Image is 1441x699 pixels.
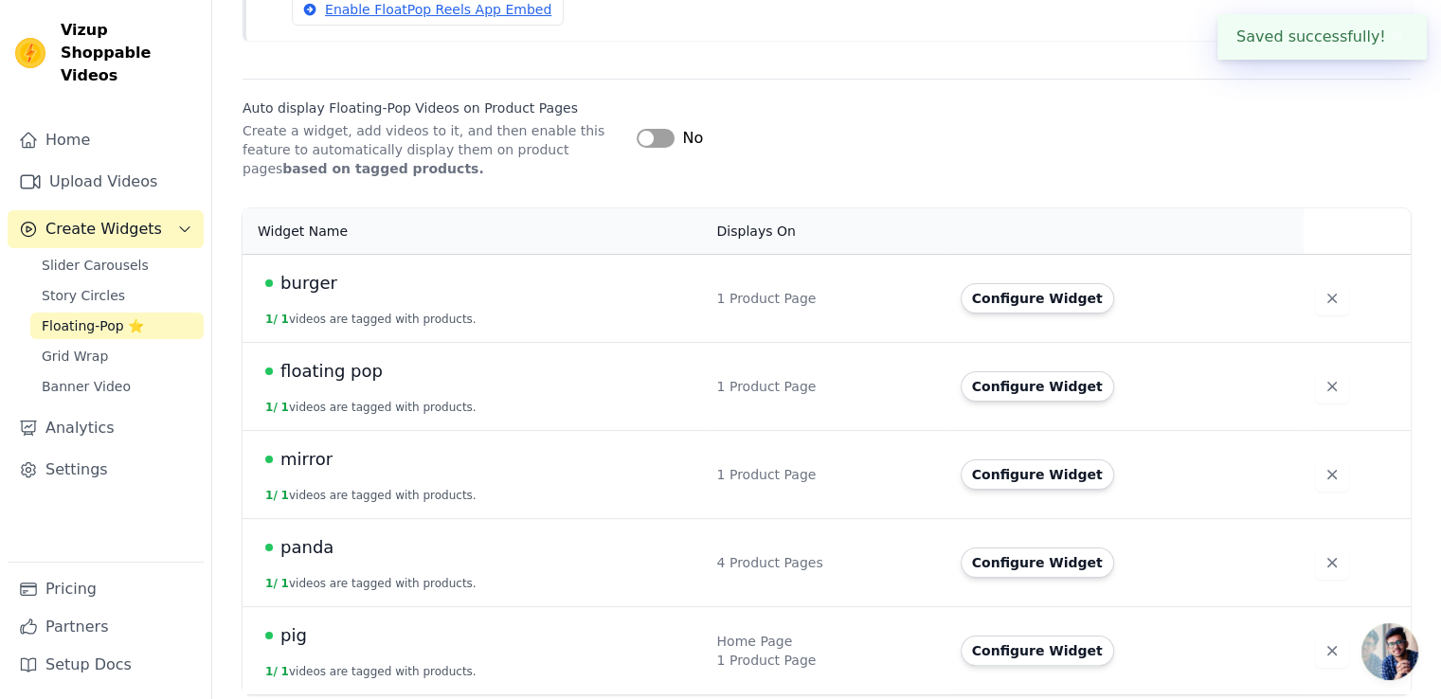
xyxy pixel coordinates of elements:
[281,313,289,326] span: 1
[8,163,204,201] a: Upload Videos
[265,400,477,415] button: 1/ 1videos are tagged with products.
[961,459,1114,490] button: Configure Widget
[716,377,937,396] div: 1 Product Page
[8,451,204,489] a: Settings
[1386,26,1408,48] button: Close
[1315,634,1349,668] button: Delete widget
[961,547,1114,578] button: Configure Widget
[281,401,289,414] span: 1
[61,19,196,87] span: Vizup Shoppable Videos
[282,161,483,176] strong: based on tagged products.
[1315,369,1349,403] button: Delete widget
[280,446,333,473] span: mirror
[1315,546,1349,580] button: Delete widget
[30,313,204,339] a: Floating-Pop ⭐
[15,38,45,68] img: Vizup
[265,313,278,326] span: 1 /
[42,377,131,396] span: Banner Video
[716,289,937,308] div: 1 Product Page
[281,489,289,502] span: 1
[280,270,337,296] span: burger
[265,456,273,463] span: Live Published
[8,570,204,608] a: Pricing
[265,664,477,679] button: 1/ 1videos are tagged with products.
[281,577,289,590] span: 1
[8,608,204,646] a: Partners
[8,210,204,248] button: Create Widgets
[716,553,937,572] div: 4 Product Pages
[961,283,1114,314] button: Configure Widget
[705,208,948,255] th: Displays On
[716,632,937,651] div: Home Page
[42,286,125,305] span: Story Circles
[716,465,937,484] div: 1 Product Page
[42,256,149,275] span: Slider Carousels
[265,665,278,678] span: 1 /
[42,347,108,366] span: Grid Wrap
[30,282,204,309] a: Story Circles
[265,544,273,551] span: Live Published
[1315,457,1349,492] button: Delete widget
[961,371,1114,402] button: Configure Widget
[682,127,703,150] span: No
[243,121,621,178] p: Create a widget, add videos to it, and then enable this feature to automatically display them on ...
[280,358,383,385] span: floating pop
[30,343,204,369] a: Grid Wrap
[42,316,144,335] span: Floating-Pop ⭐
[243,99,621,117] label: Auto display Floating-Pop Videos on Product Pages
[265,401,278,414] span: 1 /
[280,622,307,649] span: pig
[1217,14,1427,60] div: Saved successfully!
[30,252,204,278] a: Slider Carousels
[265,367,273,375] span: Live Published
[243,208,705,255] th: Widget Name
[8,646,204,684] a: Setup Docs
[265,489,278,502] span: 1 /
[265,632,273,639] span: Live Published
[961,636,1114,666] button: Configure Widget
[281,665,289,678] span: 1
[265,279,273,287] span: Live Published
[716,651,937,670] div: 1 Product Page
[8,409,204,447] a: Analytics
[265,576,477,591] button: 1/ 1videos are tagged with products.
[637,127,703,150] button: No
[265,312,477,327] button: 1/ 1videos are tagged with products.
[30,373,204,400] a: Banner Video
[1315,281,1349,315] button: Delete widget
[265,488,477,503] button: 1/ 1videos are tagged with products.
[280,534,333,561] span: panda
[265,577,278,590] span: 1 /
[1361,623,1418,680] div: Open chat
[45,218,162,241] span: Create Widgets
[8,121,204,159] a: Home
